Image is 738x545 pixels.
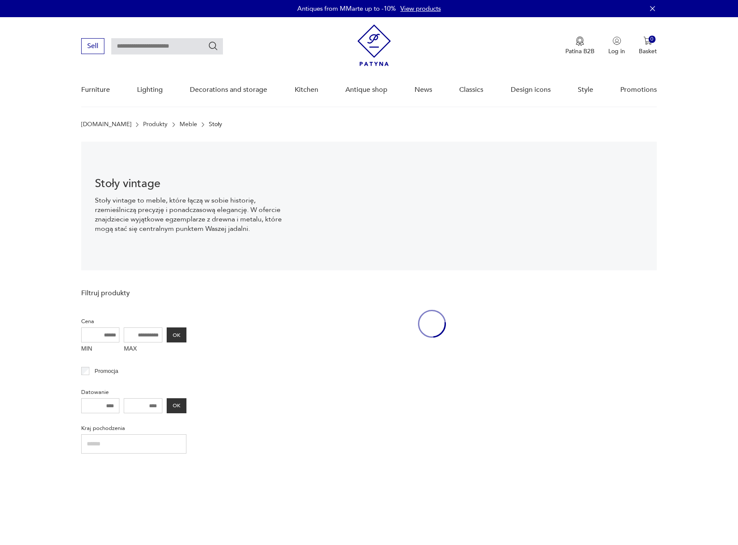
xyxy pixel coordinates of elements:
[95,196,298,233] p: Stoły vintage to meble, które łączą w sobie historię, rzemieślniczą precyzję i ponadczasową elega...
[95,179,298,189] h1: Stoły vintage
[137,73,163,106] a: Lighting
[81,73,110,106] a: Furniture
[124,342,162,356] label: MAX
[295,73,318,106] a: Kitchen
[576,36,584,46] img: Medal icon
[81,44,104,50] a: Sell
[81,288,186,298] p: Filtruj produkty
[190,85,267,94] font: Decorations and storage
[81,388,186,397] p: Datowanie
[565,47,595,55] font: Patina B2B
[565,36,595,55] a: Medal iconPatina B2B
[295,85,318,94] font: Kitchen
[511,73,551,106] a: Design icons
[511,85,551,94] font: Design icons
[459,85,483,94] font: Classics
[613,36,621,45] img: User icon
[620,85,657,94] font: Promotions
[208,41,218,51] button: Search
[415,73,432,106] a: News
[608,47,625,55] font: Log in
[565,36,595,55] button: Patina B2B
[167,327,186,342] button: OK
[81,317,186,326] p: Cena
[81,121,131,128] a: [DOMAIN_NAME]
[95,366,118,376] p: Promocja
[578,85,593,94] font: Style
[190,73,267,106] a: Decorations and storage
[345,73,387,106] a: Antique shop
[167,398,186,413] button: OK
[180,121,197,128] a: Meble
[345,85,387,94] font: Antique shop
[418,284,446,363] div: oval-loading
[137,85,163,94] font: Lighting
[81,424,186,433] p: Kraj pochodzenia
[608,36,625,55] button: Log in
[81,38,104,54] button: Sell
[357,24,391,66] img: Patina - vintage furniture and decorations store
[400,4,441,13] a: View products
[415,85,432,94] font: News
[81,342,120,356] label: MIN
[620,73,657,106] a: Promotions
[81,85,110,94] font: Furniture
[578,73,593,106] a: Style
[87,41,98,51] font: Sell
[639,47,657,55] font: Basket
[639,36,657,55] button: 0Basket
[650,35,653,43] font: 0
[643,36,652,45] img: Cart icon
[143,121,168,128] a: Produkty
[209,121,222,128] p: Stoły
[297,4,396,13] font: Antiques from MMarte up to -10%
[459,73,483,106] a: Classics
